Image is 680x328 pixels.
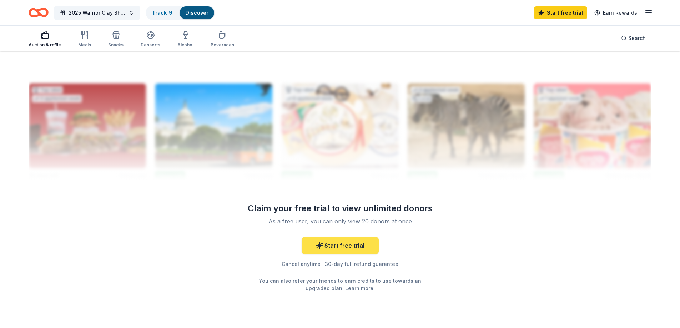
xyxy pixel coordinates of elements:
[29,42,61,48] div: Auction & raffle
[69,9,126,17] span: 2025 Warrior Clay Shoot
[141,42,160,48] div: Desserts
[141,28,160,51] button: Desserts
[54,6,140,20] button: 2025 Warrior Clay Shoot
[177,28,193,51] button: Alcohol
[615,31,651,45] button: Search
[257,277,423,292] div: You can also refer your friends to earn credits to use towards an upgraded plan. .
[211,42,234,48] div: Beverages
[246,217,434,226] div: As a free user, you can only view 20 donors at once
[146,6,215,20] button: Track· 9Discover
[29,28,61,51] button: Auction & raffle
[534,6,587,19] a: Start free trial
[345,284,373,292] a: Learn more
[590,6,641,19] a: Earn Rewards
[185,10,208,16] a: Discover
[237,203,443,214] div: Claim your free trial to view unlimited donors
[211,28,234,51] button: Beverages
[302,237,379,254] a: Start free trial
[78,28,91,51] button: Meals
[78,42,91,48] div: Meals
[177,42,193,48] div: Alcohol
[29,4,49,21] a: Home
[237,260,443,268] div: Cancel anytime · 30-day full refund guarantee
[108,28,124,51] button: Snacks
[628,34,646,42] span: Search
[108,42,124,48] div: Snacks
[152,10,172,16] a: Track· 9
